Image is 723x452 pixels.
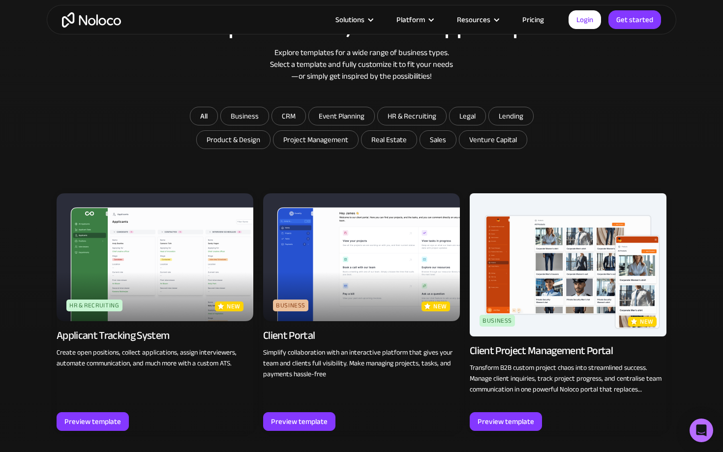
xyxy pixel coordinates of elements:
div: Business [273,300,308,311]
p: new [640,317,654,327]
a: home [62,12,121,28]
a: Login [569,10,601,29]
div: Solutions [323,13,384,26]
div: Business [480,315,515,327]
div: HR & Recruiting [66,300,122,311]
div: Solutions [335,13,364,26]
div: Platform [396,13,425,26]
a: BusinessnewClient PortalSimplify collaboration with an interactive platform that gives your team ... [263,193,460,431]
div: Resources [445,13,510,26]
p: Transform B2B custom project chaos into streamlined success. Manage client inquiries, track proje... [470,362,666,395]
p: Simplify collaboration with an interactive platform that gives your team and clients full visibil... [263,347,460,380]
p: new [433,301,447,311]
div: Resources [457,13,490,26]
p: new [227,301,241,311]
form: Email Form [165,107,558,151]
div: Open Intercom Messenger [690,419,713,442]
p: Create open positions, collect applications, assign interviewers, automate communication, and muc... [57,347,253,369]
a: Get started [608,10,661,29]
a: BusinessnewClient Project Management PortalTransform B2B custom project chaos into streamlined su... [470,193,666,431]
div: Applicant Tracking System [57,329,170,342]
div: Platform [384,13,445,26]
div: Preview template [271,415,328,428]
a: Pricing [510,13,556,26]
div: Client Project Management Portal [470,344,613,358]
h2: Browse professional, no code app templates [57,13,666,39]
div: Preview template [478,415,534,428]
a: HR & RecruitingnewApplicant Tracking SystemCreate open positions, collect applications, assign in... [57,193,253,431]
div: Client Portal [263,329,315,342]
div: Explore templates for a wide range of business types. Select a template and fully customize it to... [57,47,666,82]
a: All [190,107,218,125]
div: Preview template [64,415,121,428]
